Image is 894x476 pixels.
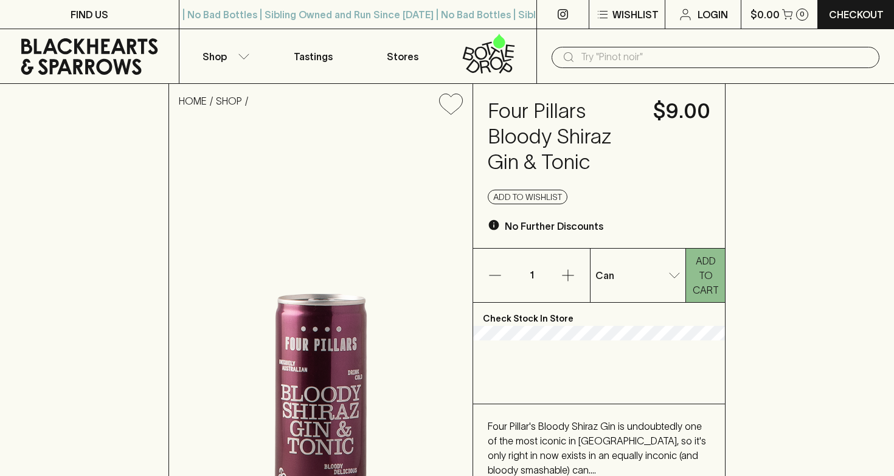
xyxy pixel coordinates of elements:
p: Wishlist [612,7,659,22]
p: Shop [203,49,227,64]
p: Check Stock In Store [473,303,725,326]
button: Add to wishlist [488,190,567,204]
button: Shop [179,29,269,83]
p: $0.00 [750,7,780,22]
button: Add to wishlist [434,89,468,120]
p: 0 [800,11,805,18]
a: HOME [179,95,207,106]
input: Try "Pinot noir" [581,47,870,67]
a: Tastings [269,29,358,83]
a: SHOP [216,95,242,106]
p: FIND US [71,7,108,22]
p: Login [698,7,728,22]
p: Stores [387,49,418,64]
div: Can [591,263,685,288]
p: Checkout [829,7,884,22]
a: Stores [358,29,448,83]
p: Can [595,268,614,283]
button: ADD TO CART [686,249,725,302]
h4: Four Pillars Bloody Shiraz Gin & Tonic [488,98,639,175]
p: Tastings [294,49,333,64]
p: No Further Discounts [505,219,603,233]
p: 1 [517,249,546,302]
p: ADD TO CART [692,254,719,297]
h4: $9.00 [653,98,710,124]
